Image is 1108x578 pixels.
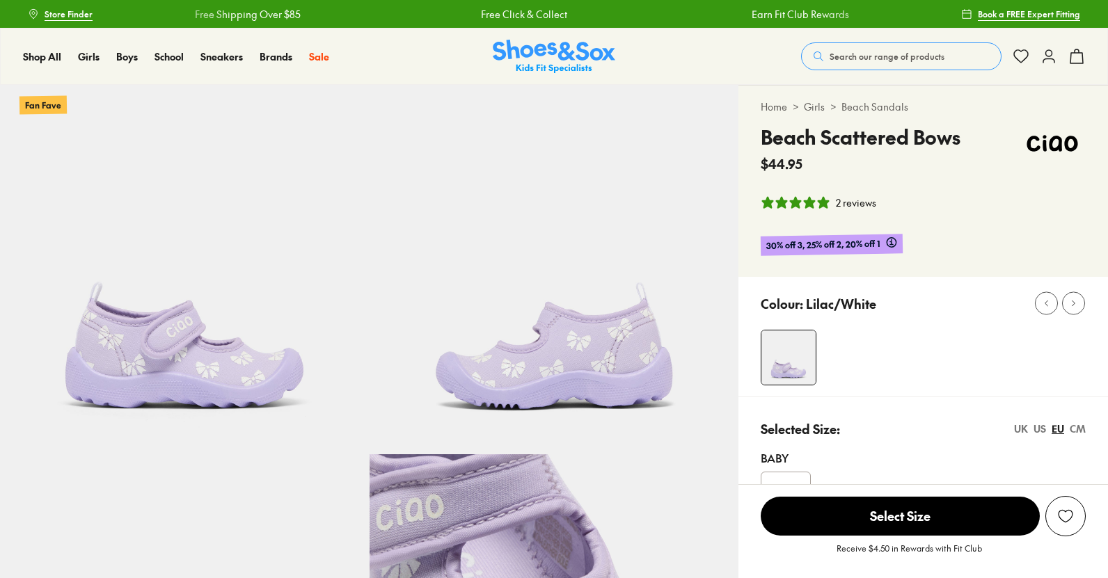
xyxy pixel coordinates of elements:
[194,7,300,22] a: Free Shipping Over $85
[116,49,138,64] a: Boys
[309,49,329,64] a: Sale
[155,49,184,64] a: School
[779,480,792,497] span: 20
[804,99,825,114] a: Girls
[260,49,292,64] a: Brands
[830,50,944,63] span: Search our range of products
[761,294,803,313] p: Colour:
[761,449,1086,466] div: Baby
[761,330,816,385] img: 4-554476_1
[836,195,876,210] div: 2 reviews
[19,95,67,114] p: Fan Fave
[200,49,243,64] a: Sneakers
[1052,422,1064,436] div: EU
[480,7,567,22] a: Free Click & Collect
[1045,496,1086,536] button: Add to Wishlist
[28,1,93,26] a: Store Finder
[23,49,61,64] a: Shop All
[761,497,1040,536] span: Select Size
[761,154,802,173] span: $44.95
[23,49,61,63] span: Shop All
[841,99,908,114] a: Beach Sandals
[1070,422,1086,436] div: CM
[1034,422,1046,436] div: US
[78,49,100,64] a: Girls
[761,419,840,438] p: Selected Size:
[116,49,138,63] span: Boys
[1014,422,1028,436] div: UK
[761,99,787,114] a: Home
[200,49,243,63] span: Sneakers
[837,542,982,567] p: Receive $4.50 in Rewards with Fit Club
[45,8,93,20] span: Store Finder
[309,49,329,63] span: Sale
[155,49,184,63] span: School
[752,7,849,22] a: Earn Fit Club Rewards
[761,496,1040,536] button: Select Size
[1019,122,1086,164] img: Vendor logo
[493,40,615,74] img: SNS_Logo_Responsive.svg
[766,237,880,253] span: 30% off 3, 25% off 2, 20% off 1
[961,1,1080,26] a: Book a FREE Expert Fitting
[493,40,615,74] a: Shoes & Sox
[78,49,100,63] span: Girls
[806,294,876,313] p: Lilac/White
[260,49,292,63] span: Brands
[801,42,1002,70] button: Search our range of products
[978,8,1080,20] span: Book a FREE Expert Fitting
[761,195,876,210] button: 5 stars, 2 ratings
[761,122,960,152] h4: Beach Scattered Bows
[370,85,739,454] img: 5-554477_1
[761,99,1086,114] div: > >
